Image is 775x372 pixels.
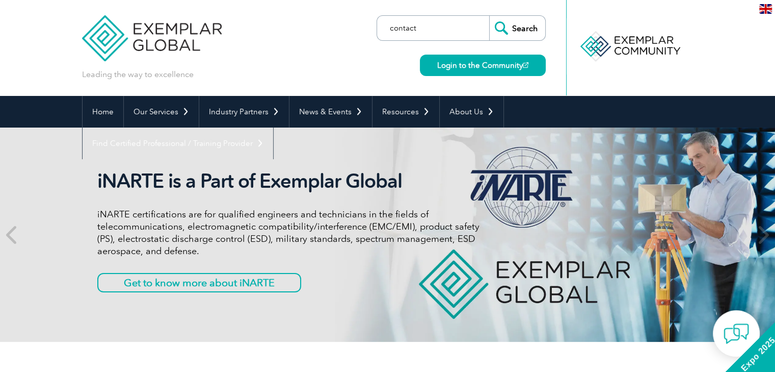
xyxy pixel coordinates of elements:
img: open_square.png [523,62,528,68]
img: en [759,4,772,14]
a: Login to the Community [420,55,546,76]
p: Leading the way to excellence [82,69,194,80]
a: Home [83,96,123,128]
p: iNARTE certifications are for qualified engineers and technicians in the fields of telecommunicat... [97,208,479,257]
a: Our Services [124,96,199,128]
a: About Us [440,96,503,128]
a: Industry Partners [199,96,289,128]
a: Resources [372,96,439,128]
a: Get to know more about iNARTE [97,273,301,292]
a: Find Certified Professional / Training Provider [83,128,273,159]
input: Search [489,16,545,40]
img: contact-chat.png [724,321,749,346]
a: News & Events [289,96,372,128]
h2: iNARTE is a Part of Exemplar Global [97,169,479,193]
